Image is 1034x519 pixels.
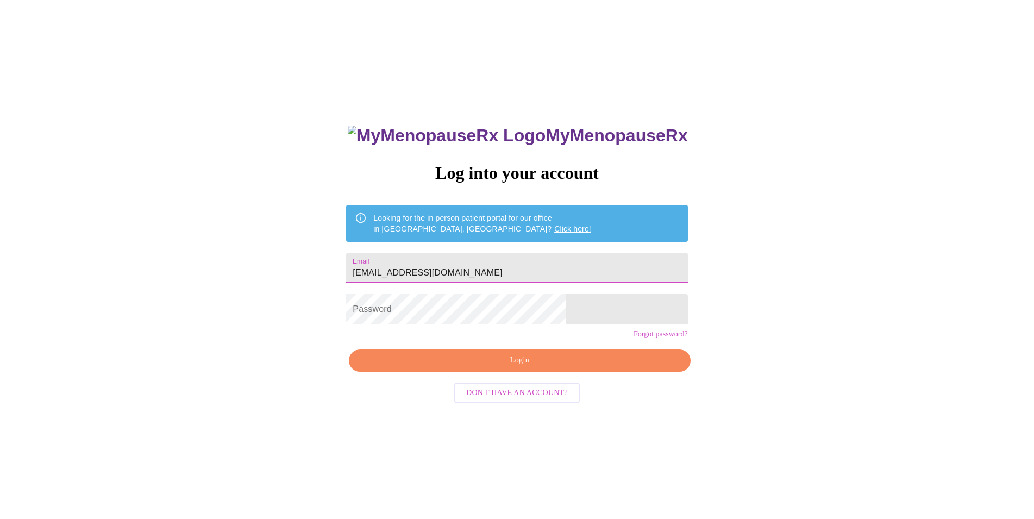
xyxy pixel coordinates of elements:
[346,163,687,183] h3: Log into your account
[466,386,568,400] span: Don't have an account?
[454,383,580,404] button: Don't have an account?
[348,126,688,146] h3: MyMenopauseRx
[348,126,546,146] img: MyMenopauseRx Logo
[452,387,582,396] a: Don't have an account?
[349,349,690,372] button: Login
[554,224,591,233] a: Click here!
[361,354,678,367] span: Login
[634,330,688,339] a: Forgot password?
[373,208,591,239] div: Looking for the in person patient portal for our office in [GEOGRAPHIC_DATA], [GEOGRAPHIC_DATA]?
